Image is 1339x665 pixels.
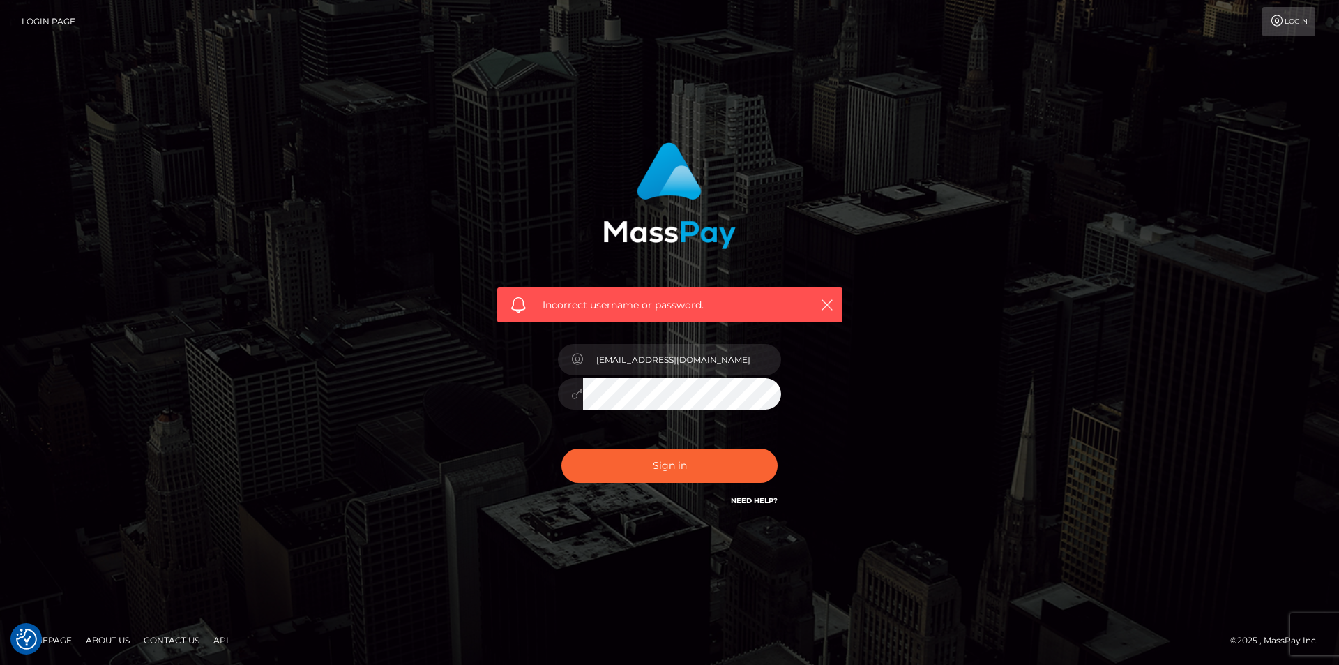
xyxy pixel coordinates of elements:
[16,629,37,650] img: Revisit consent button
[15,629,77,651] a: Homepage
[138,629,205,651] a: Contact Us
[561,449,778,483] button: Sign in
[583,344,781,375] input: Username...
[603,142,736,249] img: MassPay Login
[16,629,37,650] button: Consent Preferences
[22,7,75,36] a: Login Page
[543,298,797,313] span: Incorrect username or password.
[1230,633,1329,648] div: © 2025 , MassPay Inc.
[1262,7,1315,36] a: Login
[731,496,778,505] a: Need Help?
[80,629,135,651] a: About Us
[208,629,234,651] a: API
